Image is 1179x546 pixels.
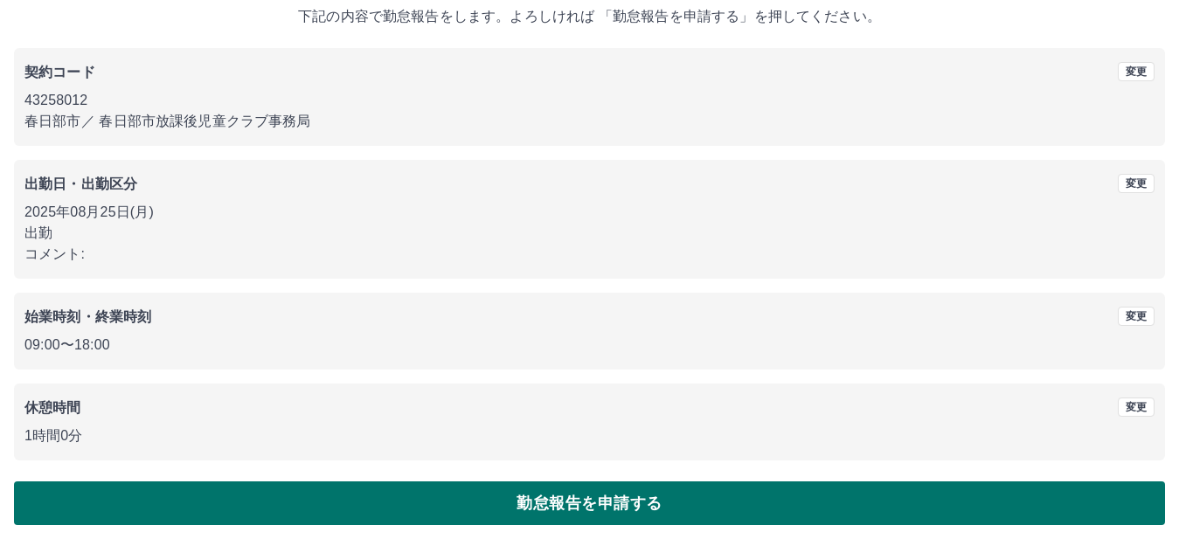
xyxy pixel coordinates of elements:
[24,111,1155,132] p: 春日部市 ／ 春日部市放課後児童クラブ事務局
[24,90,1155,111] p: 43258012
[24,65,95,79] b: 契約コード
[24,202,1155,223] p: 2025年08月25日(月)
[1118,397,1155,417] button: 変更
[24,244,1155,265] p: コメント:
[1118,307,1155,326] button: 変更
[24,335,1155,356] p: 09:00 〜 18:00
[1118,174,1155,193] button: 変更
[1118,62,1155,81] button: 変更
[24,309,151,324] b: 始業時刻・終業時刻
[14,481,1165,525] button: 勤怠報告を申請する
[24,223,1155,244] p: 出勤
[24,400,81,415] b: 休憩時間
[24,176,137,191] b: 出勤日・出勤区分
[24,425,1155,446] p: 1時間0分
[14,6,1165,27] p: 下記の内容で勤怠報告をします。よろしければ 「勤怠報告を申請する」を押してください。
